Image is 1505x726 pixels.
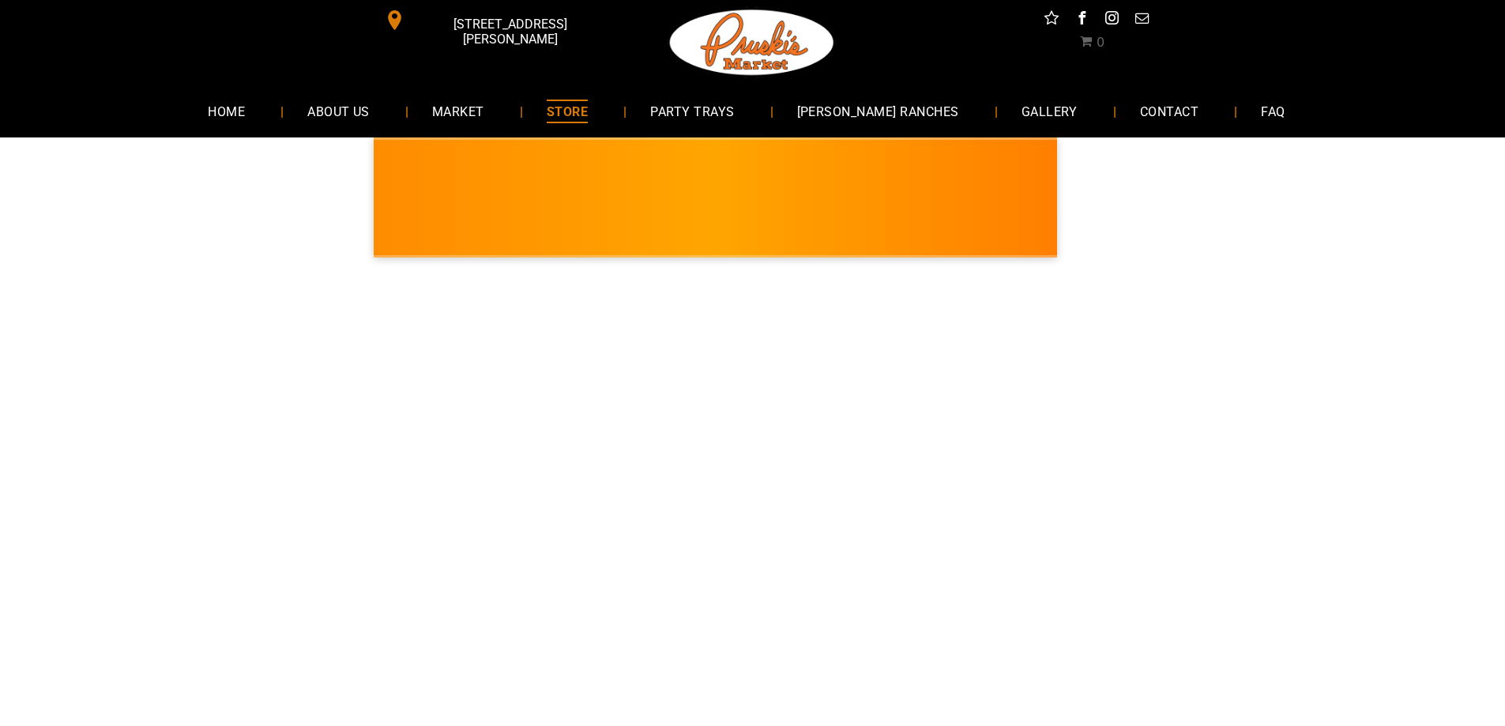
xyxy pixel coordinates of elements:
a: MARKET [408,90,508,132]
span: [STREET_ADDRESS][PERSON_NAME] [408,9,611,55]
a: PARTY TRAYS [626,90,758,132]
a: facebook [1071,8,1092,32]
a: CONTACT [1116,90,1222,132]
a: instagram [1101,8,1122,32]
span: 0 [1097,35,1104,50]
a: GALLERY [998,90,1101,132]
a: email [1131,8,1152,32]
a: HOME [184,90,269,132]
a: ABOUT US [284,90,393,132]
span: [PERSON_NAME] MARKET [1048,209,1358,234]
a: [STREET_ADDRESS][PERSON_NAME] [374,8,615,32]
a: [PERSON_NAME] RANCHES [773,90,983,132]
a: STORE [523,90,611,132]
a: FAQ [1237,90,1308,132]
a: Social network [1041,8,1062,32]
